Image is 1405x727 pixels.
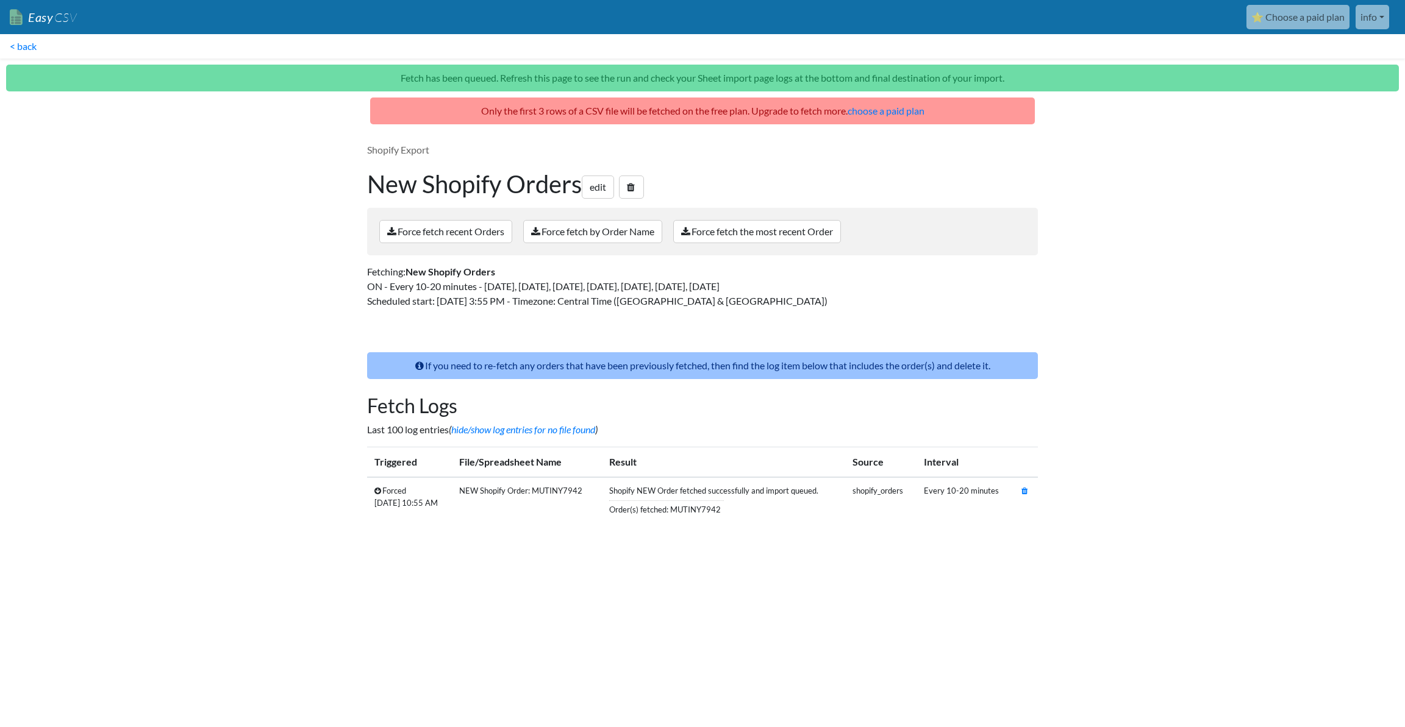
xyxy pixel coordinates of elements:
p: Order(s) fetched: MUTINY7942 [609,500,724,516]
th: Result [602,447,845,478]
p: Shopify Export [367,143,1038,157]
th: Source [845,447,916,478]
span: CSV [53,10,77,25]
h2: Fetch Logs [367,394,1038,417]
p: If you need to re-fetch any orders that have been previously fetched, then find the log item belo... [367,352,1038,379]
th: File/Spreadsheet Name [452,447,602,478]
td: NEW Shopify Order: MUTINY7942 [452,477,602,523]
p: Fetch has been queued. Refresh this page to see the run and check your Sheet import page logs at ... [6,65,1399,91]
a: ⭐ Choose a paid plan [1246,5,1350,29]
a: Force fetch recent Orders [379,220,512,243]
a: info [1356,5,1389,29]
a: edit [582,176,614,199]
p: Only the first 3 rows of a CSV file will be fetched on the free plan. Upgrade to fetch more. [370,98,1035,124]
th: Triggered [367,447,452,478]
p: Last 100 log entries [367,422,1038,437]
a: Force fetch by Order Name [523,220,662,243]
td: Every 10-20 minutes [917,477,1014,523]
iframe: chat widget [1354,678,1393,715]
td: shopify_orders [845,477,916,523]
p: Fetching: ON - Every 10-20 minutes - [DATE], [DATE], [DATE], [DATE], [DATE], [DATE], [DATE] Sched... [367,264,1038,308]
td: Forced [DATE] 10:55 AM [367,477,452,523]
a: EasyCSV [10,5,77,30]
a: choose a paid plan [848,105,924,116]
th: Interval [917,447,1014,478]
strong: New Shopify Orders [406,266,495,277]
a: Force fetch the most recent Order [673,220,841,243]
a: hide/show log entries for no file found [451,424,595,435]
i: ( ) [449,424,598,435]
td: Shopify NEW Order fetched successfully and import queued. [602,477,845,523]
h1: New Shopify Orders [367,169,1038,199]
